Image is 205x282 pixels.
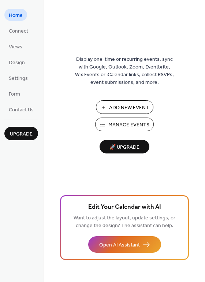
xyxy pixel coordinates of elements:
[9,43,22,51] span: Views
[4,88,25,100] a: Form
[9,27,28,35] span: Connect
[108,121,149,129] span: Manage Events
[88,236,161,253] button: Open AI Assistant
[9,59,25,67] span: Design
[75,56,174,86] span: Display one-time or recurring events, sync with Google, Outlook, Zoom, Eventbrite, Wix Events or ...
[96,100,153,114] button: Add New Event
[10,130,33,138] span: Upgrade
[9,90,20,98] span: Form
[4,25,33,37] a: Connect
[4,9,27,21] a: Home
[104,142,145,152] span: 🚀 Upgrade
[9,106,34,114] span: Contact Us
[4,72,32,84] a: Settings
[100,140,149,153] button: 🚀 Upgrade
[9,75,28,82] span: Settings
[9,12,23,19] span: Home
[4,127,38,140] button: Upgrade
[74,213,175,231] span: Want to adjust the layout, update settings, or change the design? The assistant can help.
[99,241,140,249] span: Open AI Assistant
[95,118,154,131] button: Manage Events
[4,40,27,52] a: Views
[4,103,38,115] a: Contact Us
[88,202,161,212] span: Edit Your Calendar with AI
[109,104,149,112] span: Add New Event
[4,56,29,68] a: Design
